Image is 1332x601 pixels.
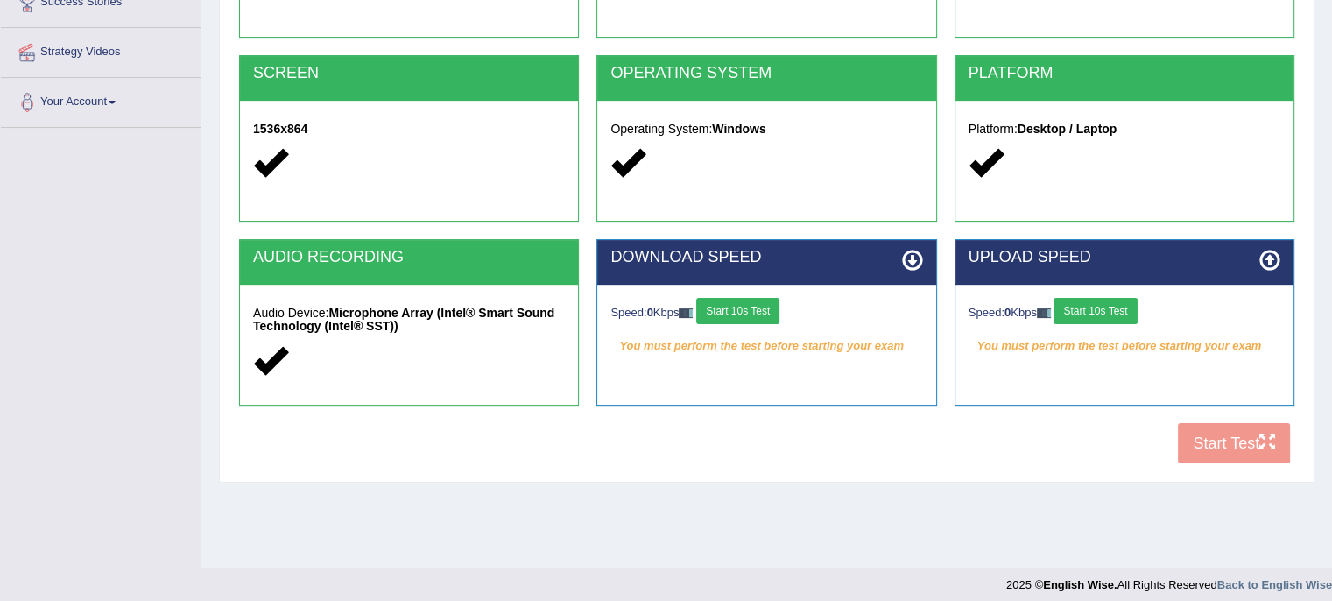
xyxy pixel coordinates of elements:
h2: PLATFORM [969,65,1280,82]
a: Your Account [1,78,201,122]
h5: Operating System: [610,123,922,136]
button: Start 10s Test [696,298,779,324]
strong: Desktop / Laptop [1018,122,1117,136]
div: 2025 © All Rights Reserved [1006,568,1332,593]
em: You must perform the test before starting your exam [610,333,922,359]
strong: English Wise. [1043,578,1117,591]
h5: Audio Device: [253,307,565,334]
h2: DOWNLOAD SPEED [610,249,922,266]
strong: 0 [1004,306,1011,319]
a: Strategy Videos [1,28,201,72]
strong: Windows [712,122,765,136]
a: Back to English Wise [1217,578,1332,591]
h2: AUDIO RECORDING [253,249,565,266]
strong: Microphone Array (Intel® Smart Sound Technology (Intel® SST)) [253,306,554,333]
h5: Platform: [969,123,1280,136]
div: Speed: Kbps [610,298,922,329]
em: You must perform the test before starting your exam [969,333,1280,359]
img: ajax-loader-fb-connection.gif [679,308,693,318]
img: ajax-loader-fb-connection.gif [1037,308,1051,318]
strong: 0 [647,306,653,319]
button: Start 10s Test [1054,298,1137,324]
h2: UPLOAD SPEED [969,249,1280,266]
div: Speed: Kbps [969,298,1280,329]
h2: OPERATING SYSTEM [610,65,922,82]
strong: 1536x864 [253,122,307,136]
h2: SCREEN [253,65,565,82]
